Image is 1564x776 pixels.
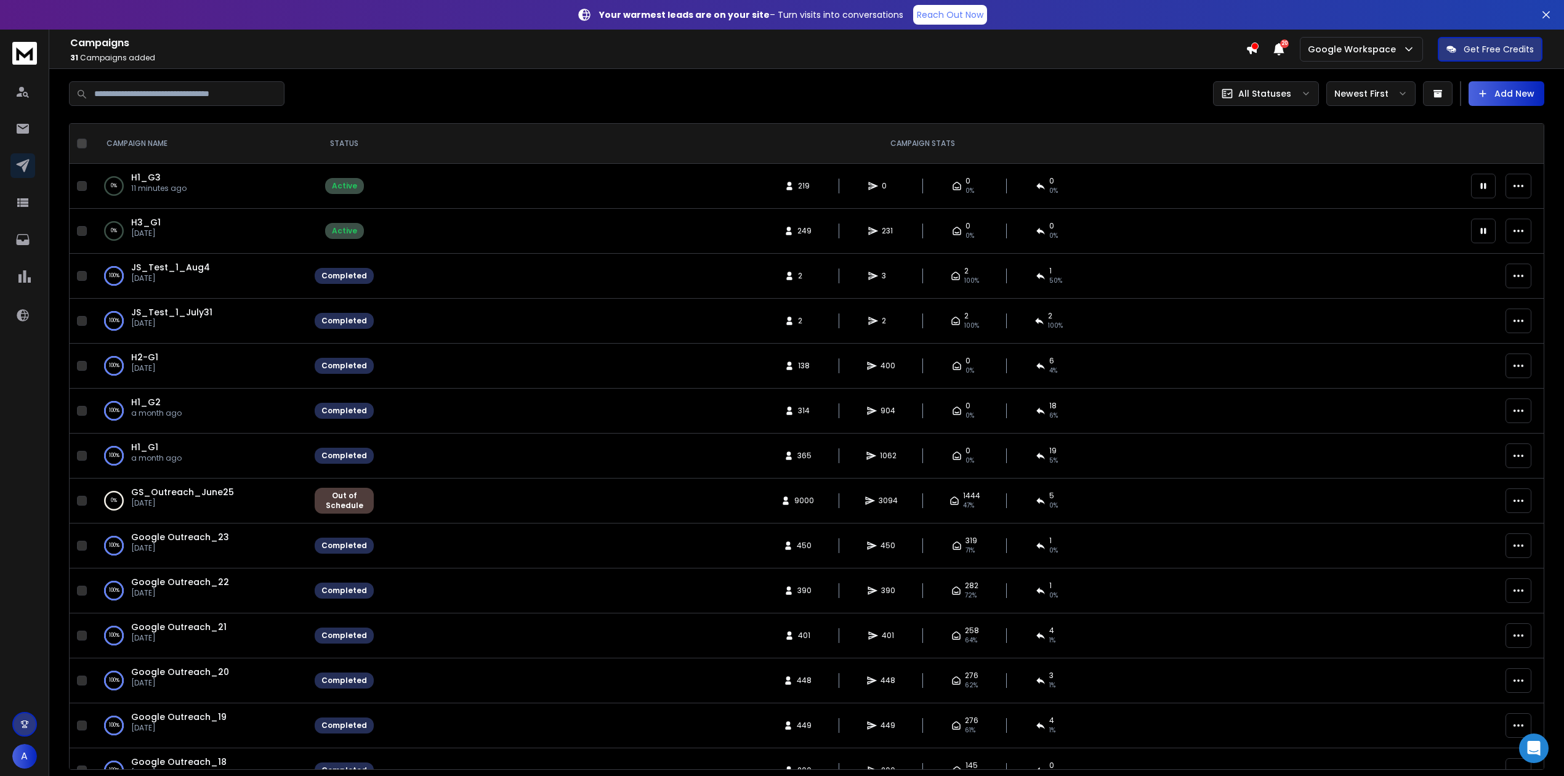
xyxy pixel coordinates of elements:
span: 0% [965,366,974,376]
span: 200 [881,766,895,775]
th: CAMPAIGN STATS [381,124,1464,164]
span: 1062 [880,451,897,461]
span: 0 % [1049,546,1058,556]
p: 100 % [109,405,119,417]
p: [DATE] [131,543,229,553]
span: 100 % [1048,321,1063,331]
div: Active [332,181,357,191]
p: a month ago [131,408,182,418]
span: 0 % [1049,501,1058,511]
span: 401 [882,631,894,641]
td: 100%H2-G1[DATE] [92,344,307,389]
td: 100%JS_Test_1_Aug4[DATE] [92,254,307,299]
button: A [12,744,37,769]
span: 2 [798,271,810,281]
span: 6 % [1049,411,1058,421]
span: 314 [798,406,810,416]
p: [DATE] [131,228,161,238]
p: Reach Out Now [917,9,983,21]
div: Completed [321,451,367,461]
a: H1_G3 [131,171,161,184]
span: 4 [1049,716,1054,725]
span: 249 [797,226,812,236]
div: Completed [321,406,367,416]
span: 0 [965,176,970,186]
span: 31 [70,52,78,63]
span: 0 % [1049,591,1058,600]
p: Get Free Credits [1464,43,1534,55]
span: 0 [965,401,970,411]
span: 0 [1049,221,1054,231]
td: 100%H1_G1a month ago [92,434,307,479]
div: Completed [321,631,367,641]
span: 9000 [794,496,814,506]
a: Google Outreach_21 [131,621,227,633]
div: Completed [321,361,367,371]
a: Google Outreach_23 [131,531,229,543]
a: H2-G1 [131,351,158,363]
span: 1 % [1049,725,1055,735]
a: Google Outreach_22 [131,576,229,588]
p: [DATE] [131,363,158,373]
span: 4 [1049,626,1054,636]
span: 258 [965,626,979,636]
img: logo [12,42,37,65]
span: 138 [798,361,810,371]
p: 100 % [109,450,119,462]
p: 0 % [111,495,117,507]
p: 100 % [109,629,119,642]
span: 50 % [1049,276,1062,286]
td: 100%JS_Test_1_July31[DATE] [92,299,307,344]
td: 100%Google Outreach_19[DATE] [92,703,307,748]
a: H1_G2 [131,396,161,408]
span: 0 [882,181,894,191]
span: 2 [1048,311,1052,321]
span: 61 % [965,725,975,735]
strong: Your warmest leads are on your site [599,9,770,21]
p: 100 % [109,315,119,327]
a: H3_G1 [131,216,161,228]
div: Completed [321,721,367,730]
td: 100%Google Outreach_21[DATE] [92,613,307,658]
span: 0% [965,186,974,196]
h1: Campaigns [70,36,1246,51]
span: 0 [965,221,970,231]
span: 2 [964,311,969,321]
span: 282 [965,581,978,591]
p: 100 % [109,360,119,372]
a: Google Outreach_18 [131,756,227,768]
span: 145 [965,761,978,770]
span: 47 % [963,501,974,511]
p: [DATE] [131,723,227,733]
span: JS_Test_1_Aug4 [131,261,210,273]
span: GS_Outreach_June25 [131,486,234,498]
p: 100 % [109,584,119,597]
p: [DATE] [131,633,227,643]
span: 3 [882,271,894,281]
span: 19 [1049,446,1057,456]
span: 904 [881,406,895,416]
span: 71 % [965,546,975,556]
span: 1 [1049,266,1052,276]
span: 448 [797,676,812,685]
span: 448 [881,676,895,685]
span: Google Outreach_20 [131,666,229,678]
span: 3094 [879,496,898,506]
span: 1 % [1049,636,1055,645]
div: Completed [321,316,367,326]
a: Google Outreach_19 [131,711,227,723]
span: 0 [1049,761,1054,770]
td: 100%Google Outreach_23[DATE] [92,523,307,568]
td: 0%GS_Outreach_June25[DATE] [92,479,307,523]
span: 1444 [963,491,980,501]
a: H1_G1 [131,441,158,453]
span: 276 [965,716,978,725]
span: 72 % [965,591,977,600]
span: JS_Test_1_July31 [131,306,212,318]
